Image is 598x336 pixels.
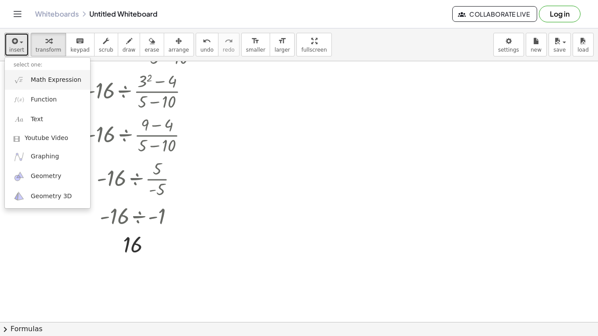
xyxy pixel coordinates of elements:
button: settings [493,33,524,56]
a: Geometry [5,167,90,186]
img: ggb-geometry.svg [14,171,25,182]
i: keyboard [76,36,84,46]
a: Text [5,110,90,129]
span: Text [31,115,43,124]
span: keypad [70,47,90,53]
span: Geometry 3D [31,192,72,201]
button: format_sizelarger [270,33,295,56]
button: new [526,33,547,56]
span: new [531,47,542,53]
button: Toggle navigation [11,7,25,21]
img: ggb-3d.svg [14,191,25,202]
span: Math Expression [31,76,81,84]
button: Collaborate Live [452,6,537,22]
span: draw [123,47,136,53]
span: Collaborate Live [460,10,530,18]
span: transform [35,47,61,53]
span: save [553,47,566,53]
a: Math Expression [5,70,90,90]
span: settings [498,47,519,53]
button: transform [31,33,66,56]
button: save [549,33,571,56]
img: Aa.png [14,114,25,125]
span: scrub [99,47,113,53]
span: insert [9,47,24,53]
span: Graphing [31,152,59,161]
button: erase [140,33,164,56]
a: Function [5,90,90,109]
i: format_size [278,36,286,46]
a: Geometry 3D [5,186,90,206]
button: scrub [94,33,118,56]
li: select one: [5,60,90,70]
a: Graphing [5,147,90,167]
i: undo [203,36,211,46]
a: Youtube Video [5,129,90,147]
button: Log in [539,6,580,22]
button: insert [4,33,29,56]
span: load [577,47,589,53]
span: erase [144,47,159,53]
img: ggb-graphing.svg [14,151,25,162]
button: load [573,33,594,56]
span: Youtube Video [25,134,68,143]
span: fullscreen [301,47,327,53]
button: fullscreen [296,33,331,56]
span: Function [31,95,57,104]
img: f_x.png [14,94,25,105]
span: Geometry [31,172,61,181]
button: redoredo [218,33,239,56]
i: redo [225,36,233,46]
span: smaller [246,47,265,53]
button: arrange [164,33,194,56]
span: redo [223,47,235,53]
span: arrange [169,47,189,53]
img: sqrt_x.png [14,74,25,85]
button: format_sizesmaller [241,33,270,56]
i: format_size [251,36,260,46]
button: draw [118,33,141,56]
button: keyboardkeypad [66,33,95,56]
span: undo [201,47,214,53]
a: Whiteboards [35,10,79,18]
span: larger [274,47,290,53]
button: undoundo [196,33,218,56]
